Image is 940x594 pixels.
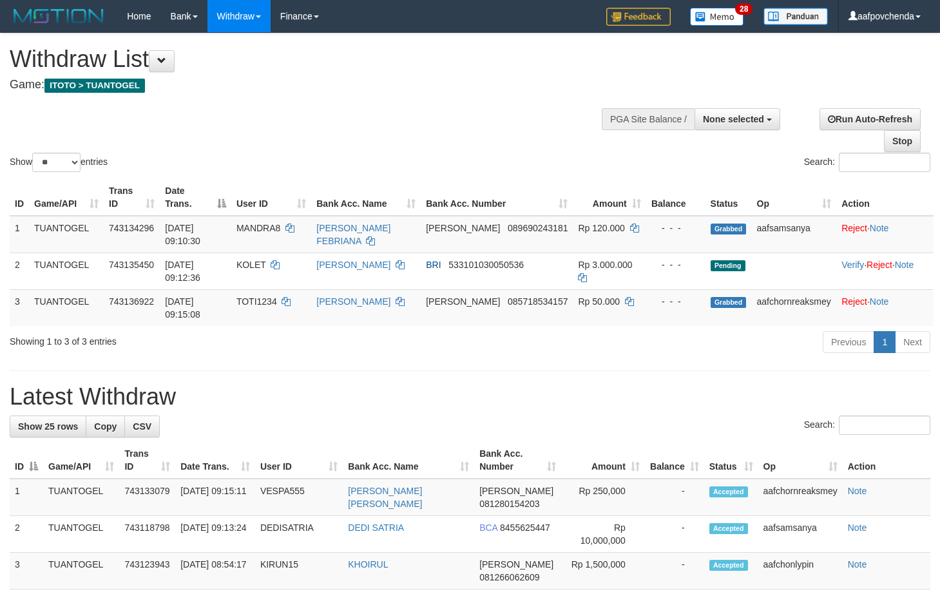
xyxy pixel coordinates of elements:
img: MOTION_logo.png [10,6,108,26]
td: - [645,516,704,553]
a: Note [870,296,889,307]
td: 743133079 [119,479,175,516]
span: Copy [94,421,117,432]
th: User ID: activate to sort column ascending [255,442,343,479]
td: TUANTOGEL [29,289,104,326]
label: Show entries [10,153,108,172]
td: aafchornreaksmey [752,289,837,326]
td: 1 [10,216,29,253]
td: [DATE] 09:13:24 [175,516,255,553]
td: 3 [10,289,29,326]
span: Copy 533101030050536 to clipboard [448,260,524,270]
th: Action [843,442,930,479]
td: 1 [10,479,43,516]
span: [PERSON_NAME] [479,486,553,496]
td: 2 [10,253,29,289]
div: - - - [651,222,700,235]
a: 1 [874,331,896,353]
button: None selected [695,108,780,130]
span: Accepted [709,486,748,497]
a: [PERSON_NAME] FEBRIANA [316,223,390,246]
span: Copy 081280154203 to clipboard [479,499,539,509]
td: - [645,479,704,516]
td: 3 [10,553,43,589]
span: [DATE] 09:15:08 [165,296,200,320]
td: [DATE] 08:54:17 [175,553,255,589]
a: [PERSON_NAME] [316,260,390,270]
span: Accepted [709,523,748,534]
td: KIRUN15 [255,553,343,589]
a: Note [848,522,867,533]
td: aafchonlypin [758,553,843,589]
span: [PERSON_NAME] [426,296,500,307]
th: Status [705,179,752,216]
span: 743136922 [109,296,154,307]
th: Amount: activate to sort column ascending [561,442,645,479]
span: Accepted [709,560,748,571]
a: Note [870,223,889,233]
th: User ID: activate to sort column ascending [231,179,311,216]
span: Grabbed [711,297,747,308]
th: Game/API: activate to sort column ascending [43,442,119,479]
img: Button%20Memo.svg [690,8,744,26]
td: · · [836,253,934,289]
th: Trans ID: activate to sort column ascending [119,442,175,479]
td: Rp 10,000,000 [561,516,645,553]
span: CSV [133,421,151,432]
img: Feedback.jpg [606,8,671,26]
th: Game/API: activate to sort column ascending [29,179,104,216]
td: Rp 1,500,000 [561,553,645,589]
label: Search: [804,153,930,172]
span: MANDRA8 [236,223,280,233]
th: Balance: activate to sort column ascending [645,442,704,479]
span: Grabbed [711,224,747,235]
td: TUANTOGEL [43,553,119,589]
label: Search: [804,416,930,435]
th: ID [10,179,29,216]
td: TUANTOGEL [43,479,119,516]
td: 743123943 [119,553,175,589]
td: aafchornreaksmey [758,479,843,516]
td: Rp 250,000 [561,479,645,516]
a: Note [848,559,867,570]
th: Bank Acc. Number: activate to sort column ascending [474,442,561,479]
th: Bank Acc. Name: activate to sort column ascending [343,442,474,479]
span: Copy 085718534157 to clipboard [508,296,568,307]
span: ITOTO > TUANTOGEL [44,79,145,93]
td: · [836,289,934,326]
td: - [645,553,704,589]
td: TUANTOGEL [43,516,119,553]
span: Rp 120.000 [578,223,624,233]
span: Show 25 rows [18,421,78,432]
th: Date Trans.: activate to sort column descending [160,179,231,216]
a: [PERSON_NAME] [316,296,390,307]
th: Balance [646,179,705,216]
th: Trans ID: activate to sort column ascending [104,179,160,216]
div: - - - [651,258,700,271]
span: BRI [426,260,441,270]
span: Pending [711,260,745,271]
span: [DATE] 09:12:36 [165,260,200,283]
a: Stop [884,130,921,152]
a: Note [895,260,914,270]
a: [PERSON_NAME] [PERSON_NAME] [348,486,422,509]
a: Reject [841,223,867,233]
a: Next [895,331,930,353]
img: panduan.png [763,8,828,25]
span: 28 [735,3,753,15]
th: Bank Acc. Name: activate to sort column ascending [311,179,421,216]
input: Search: [839,416,930,435]
a: Show 25 rows [10,416,86,437]
td: aafsamsanya [758,516,843,553]
td: [DATE] 09:15:11 [175,479,255,516]
span: Copy 081266062609 to clipboard [479,572,539,582]
a: Note [848,486,867,496]
a: Run Auto-Refresh [820,108,921,130]
span: Copy 8455625447 to clipboard [500,522,550,533]
td: VESPA555 [255,479,343,516]
span: [PERSON_NAME] [426,223,500,233]
h4: Game: [10,79,614,91]
div: PGA Site Balance / [602,108,695,130]
span: None selected [703,114,764,124]
td: TUANTOGEL [29,216,104,253]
